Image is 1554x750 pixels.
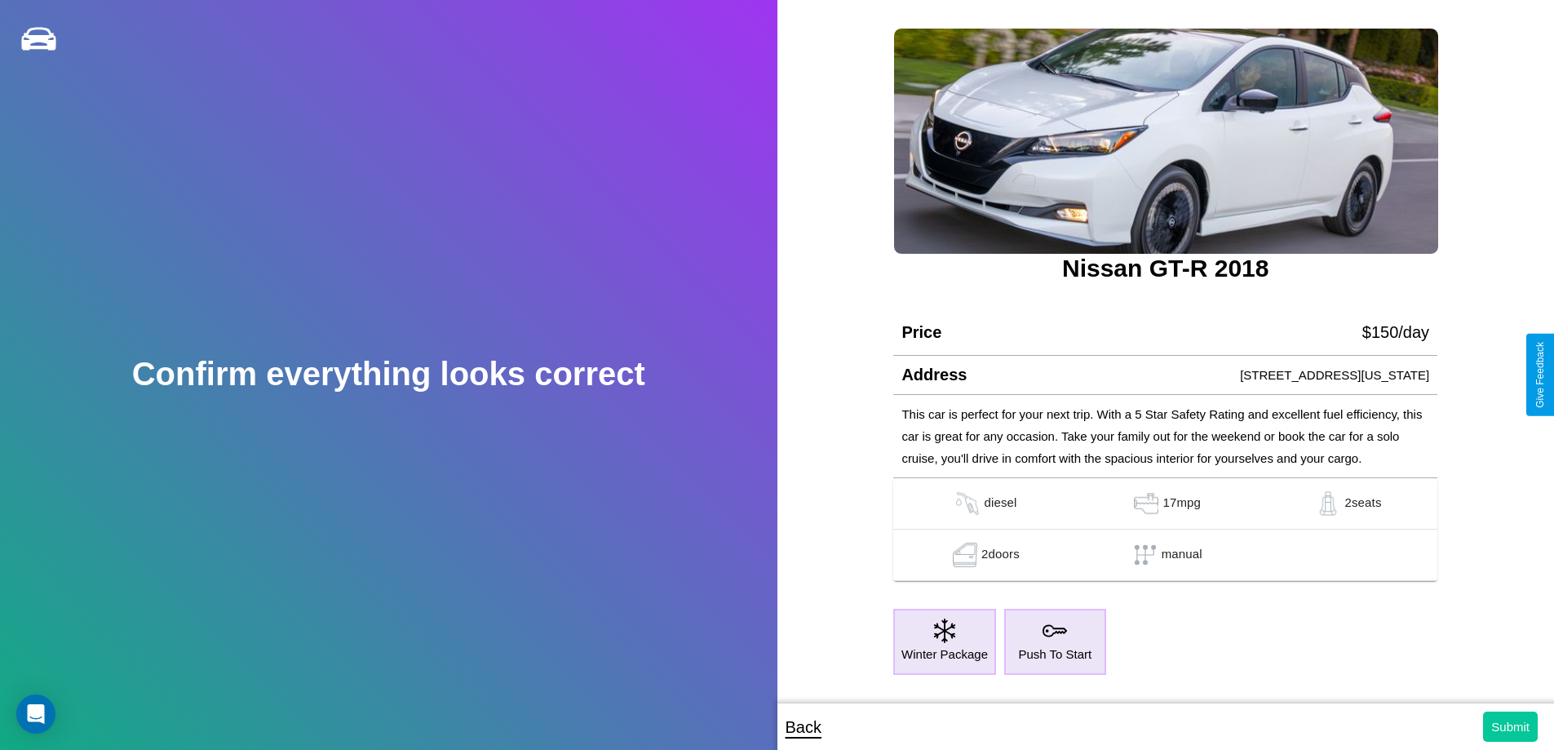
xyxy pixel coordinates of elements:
h2: Confirm everything looks correct [132,356,645,393]
h3: Nissan GT-R 2018 [893,255,1437,282]
div: Give Feedback [1534,342,1546,408]
p: Winter Package [901,643,988,665]
img: gas [951,491,984,516]
p: Back [786,712,821,742]
img: gas [1130,491,1162,516]
p: Push To Start [1019,643,1092,665]
p: manual [1162,543,1202,567]
button: Submit [1483,712,1538,742]
p: $ 150 /day [1362,317,1429,347]
p: 17 mpg [1162,491,1201,516]
img: gas [1312,491,1344,516]
p: 2 seats [1344,491,1381,516]
img: gas [949,543,981,567]
h4: Address [901,366,967,384]
p: 2 doors [981,543,1020,567]
table: simple table [893,478,1437,581]
p: This car is perfect for your next trip. With a 5 Star Safety Rating and excellent fuel efficiency... [901,403,1429,469]
p: [STREET_ADDRESS][US_STATE] [1240,364,1429,386]
h4: Price [901,323,941,342]
p: diesel [984,491,1016,516]
div: Open Intercom Messenger [16,695,55,734]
